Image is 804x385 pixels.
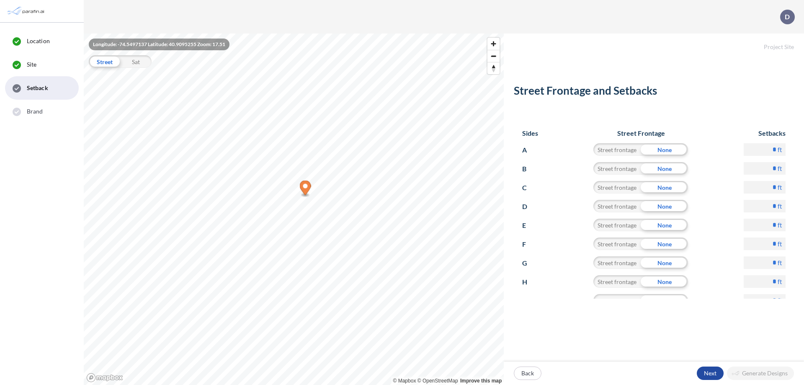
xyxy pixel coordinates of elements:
div: Street frontage [593,143,641,156]
p: Back [521,369,534,377]
button: Reset bearing to north [487,62,500,74]
h6: Setbacks [744,129,786,137]
p: D [522,200,538,213]
button: Zoom in [487,38,500,50]
div: None [641,200,688,212]
label: ft [778,221,782,229]
p: Next [704,369,716,377]
div: None [641,143,688,156]
label: ft [778,296,782,305]
div: None [641,162,688,175]
p: C [522,181,538,194]
div: Map marker [300,181,311,198]
div: Street [89,55,120,68]
a: OpenStreetMap [417,378,458,384]
button: Next [697,367,724,380]
div: None [641,256,688,269]
label: ft [778,183,782,191]
span: Location [27,37,50,45]
div: Street frontage [593,162,641,175]
p: B [522,162,538,176]
div: Street frontage [593,294,641,307]
button: Zoom out [487,50,500,62]
a: Improve this map [460,378,502,384]
a: Mapbox homepage [86,373,123,382]
label: ft [778,202,782,210]
div: Sat [120,55,152,68]
h6: Sides [522,129,538,137]
h5: Project Site [504,34,804,51]
div: Street frontage [593,275,641,288]
p: G [522,256,538,270]
label: ft [778,258,782,267]
div: Street frontage [593,200,641,212]
div: None [641,238,688,250]
a: Mapbox [393,378,416,384]
label: ft [778,164,782,173]
span: Setback [27,84,48,92]
div: None [641,219,688,231]
span: Site [27,60,36,69]
p: D [785,13,790,21]
div: Street frontage [593,256,641,269]
p: A [522,143,538,157]
img: Parafin [6,3,47,19]
div: Street frontage [593,238,641,250]
p: F [522,238,538,251]
button: Back [514,367,541,380]
label: ft [778,240,782,248]
div: Street frontage [593,219,641,231]
label: ft [778,145,782,154]
div: Longitude: -74.5497137 Latitude: 40.9095255 Zoom: 17.51 [89,39,229,50]
div: None [641,275,688,288]
div: Street frontage [593,181,641,194]
p: E [522,219,538,232]
label: ft [778,277,782,286]
canvas: Map [84,34,504,385]
p: I [522,294,538,307]
h6: Street Frontage [585,129,696,137]
p: H [522,275,538,289]
div: None [641,181,688,194]
div: None [641,294,688,307]
h2: Street Frontage and Setbacks [514,84,794,101]
span: Brand [27,107,43,116]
